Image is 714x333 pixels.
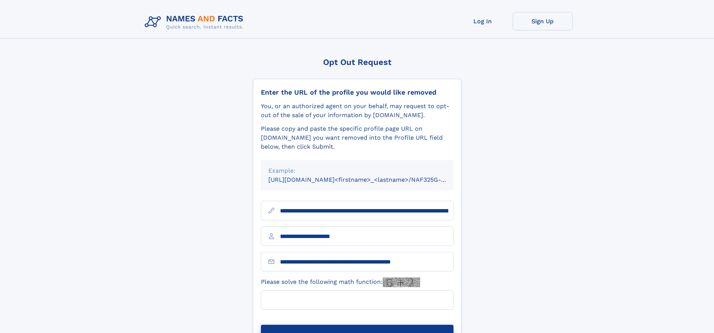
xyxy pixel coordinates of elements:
[268,176,468,183] small: [URL][DOMAIN_NAME]<firstname>_<lastname>/NAF325G-xxxxxxxx
[453,12,513,30] a: Log In
[268,166,446,175] div: Example:
[253,57,461,67] div: Opt Out Request
[513,12,573,30] a: Sign Up
[261,277,420,287] label: Please solve the following math function:
[261,88,454,96] div: Enter the URL of the profile you would like removed
[261,102,454,120] div: You, or an authorized agent on your behalf, may request to opt-out of the sale of your informatio...
[142,12,250,32] img: Logo Names and Facts
[261,124,454,151] div: Please copy and paste the specific profile page URL on [DOMAIN_NAME] you want removed into the Pr...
